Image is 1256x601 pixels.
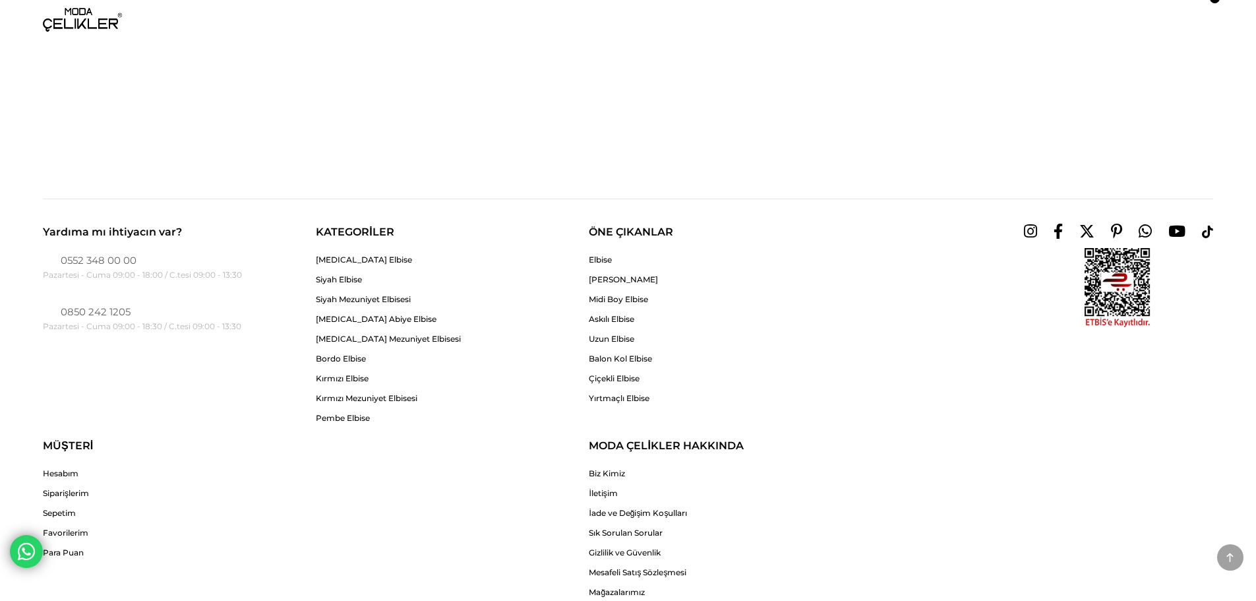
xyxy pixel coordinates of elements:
img: whatsapp [43,306,54,317]
a: Gizlilik ve Güvenlik [589,548,687,557]
a: Elbise [589,255,658,265]
a: Siparişlerim [43,488,89,498]
span: MODA ÇELİKLER HAKKINDA [589,439,743,452]
img: whatsapp [43,255,54,266]
img: logo [43,8,122,32]
a: Midi Boy Elbise [589,294,658,304]
a: Hesabım [43,468,89,478]
a: Para Puan [43,548,89,557]
span: MÜŞTERİ [43,439,93,452]
a: 0552 348 00 00 [61,255,136,267]
a: Uzun Elbise [589,334,658,344]
img: Awh8xKw2Nq5FAAAAAElFTkSuQmCC [1085,248,1151,327]
a: Sepetim [43,508,89,518]
small: Pazartesi - Cuma 09:00 - 18:00 / C.tesi 09:00 - 13:30 [43,270,242,280]
a: Sık Sorulan Sorular [589,528,687,538]
a: Siyah Elbise [316,274,461,284]
a: 0850 242 1205 [61,306,131,318]
a: Bordo Elbise [316,354,461,364]
span: Yardıma mı ihtiyacın var? [43,226,182,238]
a: Kırmızı Mezuniyet Elbisesi [316,393,461,403]
a: İletişim [589,488,687,498]
a: Biz Kimiz [589,468,687,478]
a: Kırmızı Elbise [316,373,461,383]
a: Askılı Elbise [589,314,658,324]
a: Çiçekli Elbise [589,373,658,383]
a: Balon Kol Elbise [589,354,658,364]
a: İade ve Değişim Koşulları [589,508,687,518]
a: Yırtmaçlı Elbise [589,393,658,403]
a: Favorilerim [43,528,89,538]
a: Mağazalarımız [589,587,687,597]
span: ÖNE ÇIKANLAR [589,226,673,238]
a: [MEDICAL_DATA] Elbise [316,255,461,265]
a: [PERSON_NAME] [589,274,658,284]
a: [MEDICAL_DATA] Mezuniyet Elbisesi [316,334,461,344]
a: Mesafeli Satış Sözleşmesi [589,567,687,577]
span: KATEGORİLER [316,226,394,238]
a: [MEDICAL_DATA] Abiye Elbise [316,314,461,324]
a: Siyah Mezuniyet Elbisesi [316,294,461,304]
a: Pembe Elbise [316,413,461,423]
small: Pazartesi - Cuma 09:00 - 18:30 / C.tesi 09:00 - 13:30 [43,321,241,331]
